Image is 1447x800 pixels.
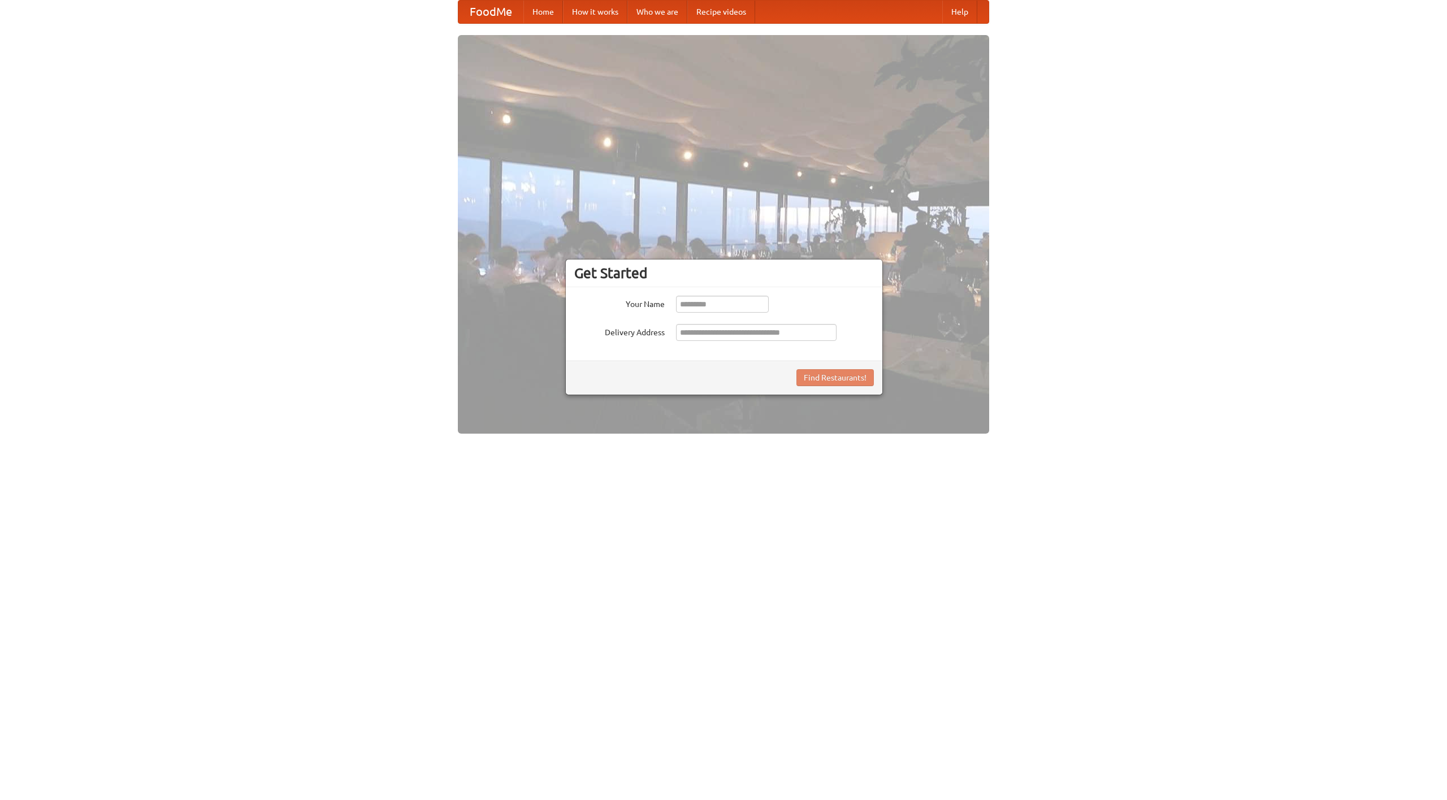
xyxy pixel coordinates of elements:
a: FoodMe [458,1,523,23]
a: Recipe videos [687,1,755,23]
a: Help [942,1,977,23]
label: Your Name [574,296,665,310]
label: Delivery Address [574,324,665,338]
a: Home [523,1,563,23]
a: How it works [563,1,627,23]
h3: Get Started [574,265,874,282]
button: Find Restaurants! [796,369,874,386]
a: Who we are [627,1,687,23]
